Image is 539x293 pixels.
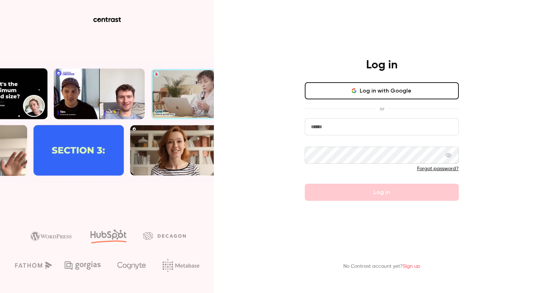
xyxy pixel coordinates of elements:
a: Sign up [403,264,420,269]
h4: Log in [366,58,397,72]
p: No Contrast account yet? [343,263,420,270]
img: decagon [143,232,186,240]
a: Forgot password? [417,166,459,171]
span: or [376,105,388,113]
button: Log in with Google [305,82,459,99]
